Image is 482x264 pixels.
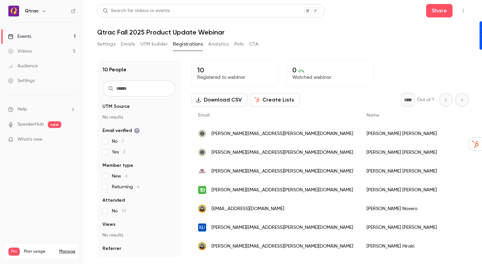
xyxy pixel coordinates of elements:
[48,121,61,128] span: new
[426,4,453,17] button: Share
[417,96,434,103] p: Out of 1
[102,162,133,169] span: Member type
[292,74,368,81] p: Watched webinar
[121,39,135,50] button: Emails
[17,136,43,143] span: What's new
[17,121,44,128] a: SpeakerHub
[8,33,31,40] div: Events
[208,39,229,50] button: Analytics
[25,8,38,14] h6: Qtrac
[17,106,27,113] span: Help
[102,103,130,110] span: UTM Source
[198,167,206,175] img: hindscc.edu
[198,130,206,138] img: dupagecounty.gov
[102,221,115,228] span: Views
[173,39,203,50] button: Registrations
[212,205,284,212] span: [EMAIL_ADDRESS][DOMAIN_NAME]
[250,93,300,107] button: Create Lists
[122,209,126,213] span: 10
[102,66,127,74] h1: 10 People
[112,208,126,214] span: No
[198,186,206,194] img: td.com
[198,242,206,250] img: sfgov.org
[103,7,170,14] div: Search for videos or events
[367,113,379,118] span: Name
[8,77,35,84] div: Settings
[8,106,76,113] li: help-dropdown-opener
[102,103,175,263] section: facet-groups
[212,187,353,194] span: [PERSON_NAME][EMAIL_ADDRESS][PERSON_NAME][DOMAIN_NAME]
[8,248,20,256] span: Pro
[191,93,247,107] button: Download CSV
[197,66,273,74] p: 10
[198,205,206,213] img: sfgov.org
[102,197,125,204] span: Attended
[197,74,273,81] p: Registered to webinar
[102,256,175,263] p: No results
[212,243,353,250] span: [PERSON_NAME][EMAIL_ADDRESS][PERSON_NAME][DOMAIN_NAME]
[112,149,125,155] span: Yes
[59,249,75,254] a: Manage
[8,48,32,55] div: Videos
[292,66,368,74] p: 0
[8,63,38,69] div: Audience
[212,130,353,137] span: [PERSON_NAME][EMAIL_ADDRESS][PERSON_NAME][DOMAIN_NAME]
[97,28,469,36] h1: Qtrac Fall 2025 Product Update Webinar
[102,245,121,252] span: Referrer
[198,113,210,118] span: Email
[249,39,258,50] button: CTA
[212,224,353,231] span: [PERSON_NAME][EMAIL_ADDRESS][PERSON_NAME][DOMAIN_NAME]
[8,6,19,16] img: Qtrac
[125,174,128,179] span: 6
[112,138,124,145] span: No
[141,39,168,50] button: UTM builder
[123,150,125,154] span: 3
[198,148,206,156] img: dupagecounty.gov
[112,184,140,190] span: Returning
[102,232,175,239] p: No results
[102,127,140,134] span: Email verified
[298,69,304,73] span: 0 %
[97,39,115,50] button: Settings
[234,39,244,50] button: Polls
[122,139,124,144] span: 7
[112,173,128,180] span: New
[212,168,353,175] span: [PERSON_NAME][EMAIL_ADDRESS][PERSON_NAME][DOMAIN_NAME]
[102,114,175,121] p: No results
[212,149,353,156] span: [PERSON_NAME][EMAIL_ADDRESS][PERSON_NAME][DOMAIN_NAME]
[198,223,206,232] img: ku.edu
[24,249,55,254] span: Plan usage
[137,185,140,189] span: 4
